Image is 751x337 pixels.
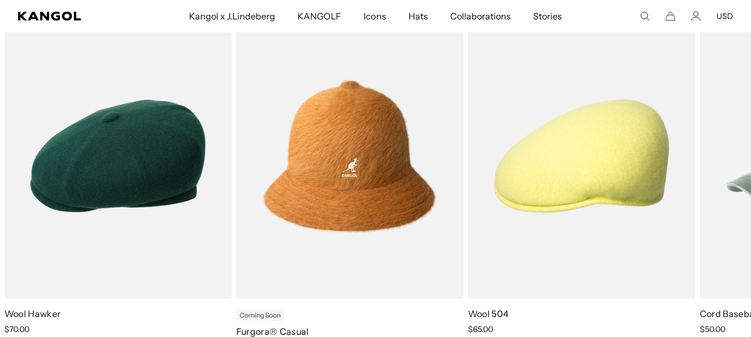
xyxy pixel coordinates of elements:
span: $70.00 [4,324,29,334]
p: Wool Hawker [4,308,232,320]
summary: Search here [640,11,650,21]
span: $50.00 [700,324,725,334]
img: color-deep-emerald [4,13,232,298]
button: Cart [665,11,675,21]
div: Coming Soon [236,310,284,321]
span: $65.00 [468,324,493,334]
p: Wool 504 [468,308,695,320]
img: color-butter-chiffon [468,13,695,298]
img: color-rustic-caramel [236,13,464,298]
a: Kangol [18,12,125,21]
a: Account [691,11,701,21]
button: USD [717,11,733,21]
